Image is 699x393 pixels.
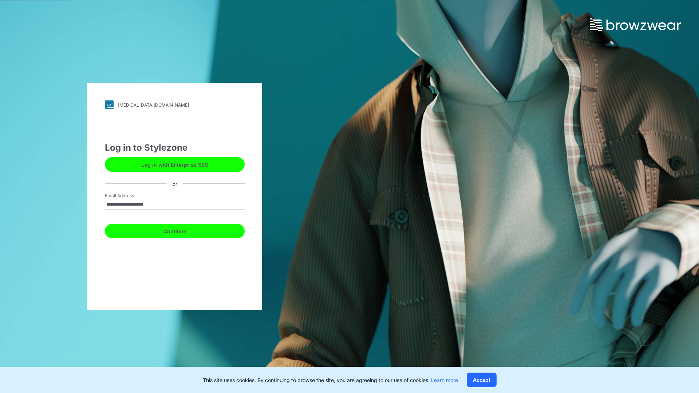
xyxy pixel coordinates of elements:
button: Continue [105,224,245,238]
p: This site uses cookies. By continuing to browse the site, you are agreeing to our use of cookies. [203,376,458,384]
label: Email Address [105,192,156,199]
img: svg+xml;base64,PHN2ZyB3aWR0aD0iMjgiIGhlaWdodD0iMjgiIHZpZXdCb3g9IjAgMCAyOCAyOCIgZmlsbD0ibm9uZSIgeG... [105,100,114,109]
div: Log in to Stylezone [105,141,245,154]
div: [MEDICAL_DATA][DOMAIN_NAME] [118,102,189,108]
div: or [167,180,183,187]
a: [MEDICAL_DATA][DOMAIN_NAME] [105,100,245,109]
button: Log in with Enterprise SSO [105,157,245,172]
button: Accept [467,373,497,387]
a: Learn more [431,377,458,383]
img: browzwear-logo.73288ffb.svg [590,18,681,31]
